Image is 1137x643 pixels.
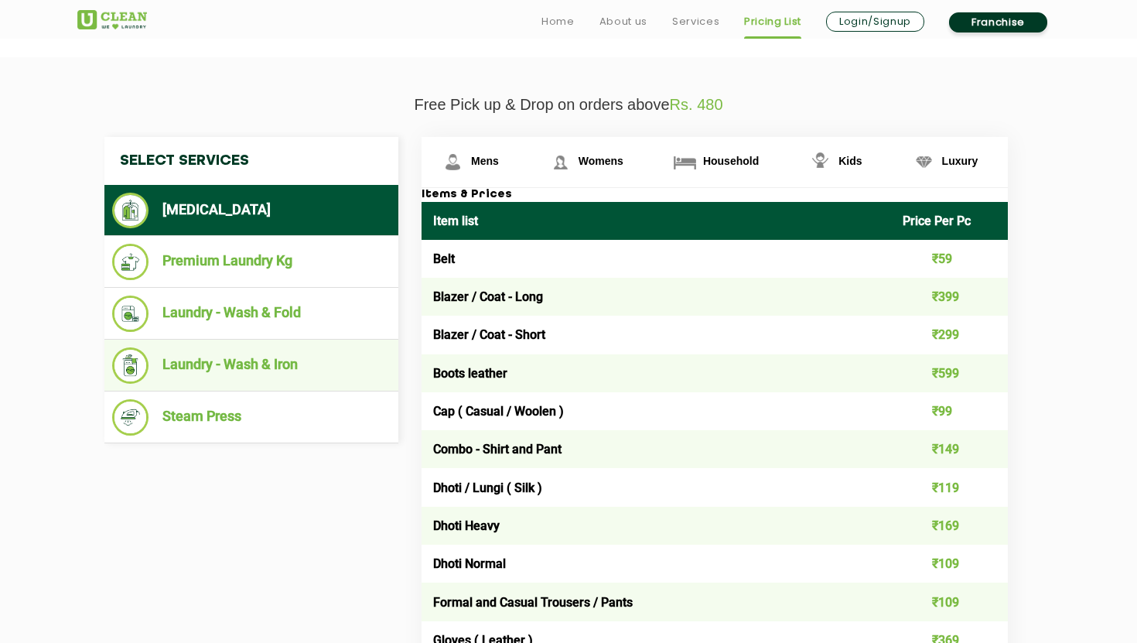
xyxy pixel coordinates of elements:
td: Formal and Casual Trousers / Pants [422,583,891,621]
a: Pricing List [744,12,801,31]
td: Blazer / Coat - Short [422,316,891,354]
td: ₹119 [891,468,1009,506]
img: Household [671,149,698,176]
h3: Items & Prices [422,188,1008,202]
span: Luxury [942,155,978,167]
a: Home [541,12,575,31]
td: ₹169 [891,507,1009,545]
p: Free Pick up & Drop on orders above [77,96,1060,114]
img: Steam Press [112,399,149,436]
td: Dhoti Normal [422,545,891,583]
img: Laundry - Wash & Iron [112,347,149,384]
h4: Select Services [104,137,398,185]
a: Login/Signup [826,12,924,32]
img: Laundry - Wash & Fold [112,296,149,332]
td: ₹99 [891,392,1009,430]
th: Price Per Pc [891,202,1009,240]
td: ₹149 [891,430,1009,468]
td: ₹109 [891,545,1009,583]
td: ₹299 [891,316,1009,354]
a: Franchise [949,12,1047,32]
td: Blazer / Coat - Long [422,278,891,316]
li: Laundry - Wash & Fold [112,296,391,332]
td: Combo - Shirt and Pant [422,430,891,468]
td: Cap ( Casual / Woolen ) [422,392,891,430]
img: UClean Laundry and Dry Cleaning [77,10,147,29]
td: ₹109 [891,583,1009,621]
li: Laundry - Wash & Iron [112,347,391,384]
span: Household [703,155,759,167]
li: [MEDICAL_DATA] [112,193,391,228]
a: About us [599,12,647,31]
td: Belt [422,240,891,278]
th: Item list [422,202,891,240]
td: ₹59 [891,240,1009,278]
img: Womens [547,149,574,176]
li: Premium Laundry Kg [112,244,391,280]
span: Rs. 480 [670,96,723,113]
td: ₹399 [891,278,1009,316]
span: Kids [838,155,862,167]
td: Dhoti / Lungi ( Silk ) [422,468,891,506]
td: Dhoti Heavy [422,507,891,545]
img: Kids [807,149,834,176]
td: ₹599 [891,354,1009,392]
img: Dry Cleaning [112,193,149,228]
span: Mens [471,155,499,167]
li: Steam Press [112,399,391,436]
span: Womens [579,155,623,167]
img: Premium Laundry Kg [112,244,149,280]
img: Mens [439,149,466,176]
img: Luxury [910,149,937,176]
td: Boots leather [422,354,891,392]
a: Services [672,12,719,31]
